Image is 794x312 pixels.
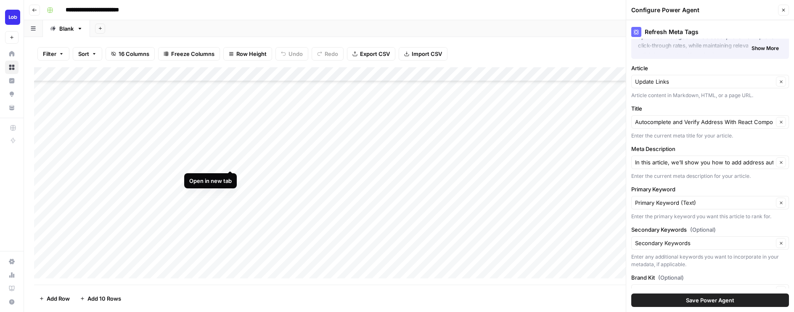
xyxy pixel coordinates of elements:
[690,225,716,234] span: (Optional)
[635,239,773,247] input: Secondary Keywords
[5,47,19,61] a: Home
[59,24,74,33] div: Blank
[658,273,684,282] span: (Optional)
[158,47,220,61] button: Freeze Columns
[5,7,19,28] button: Workspace: Lob
[631,293,789,307] button: Save Power Agent
[5,255,19,268] a: Settings
[631,185,789,193] label: Primary Keyword
[686,296,734,304] span: Save Power Agent
[236,50,267,58] span: Row Height
[412,50,442,58] span: Import CSV
[635,198,773,207] input: Primary Keyword (Text)
[631,253,789,268] div: Enter any additional keywords you want to incorporate in your metadata, if applicable.
[5,87,19,101] a: Opportunities
[635,158,773,167] input: In this article, we’ll show you how to add address autocomplete to a single text input.
[631,213,789,220] div: Enter the primary keyword you want this article to rank for.
[87,294,121,303] span: Add 10 Rows
[34,292,75,305] button: Add Row
[73,47,102,61] button: Sort
[631,145,789,153] label: Meta Description
[360,50,390,58] span: Export CSV
[119,50,149,58] span: 16 Columns
[5,295,19,309] button: Help + Support
[631,27,789,37] div: Refresh Meta Tags
[631,273,789,282] label: Brand Kit
[171,50,214,58] span: Freeze Columns
[5,101,19,114] a: Your Data
[5,268,19,282] a: Usage
[106,47,155,61] button: 16 Columns
[752,45,779,52] span: Show More
[635,287,773,295] input: Lob
[748,43,782,54] button: Show More
[189,177,232,185] div: Open in new tab
[631,172,789,180] div: Enter the current meta description for your article.
[631,92,789,99] div: Article content in Markdown, HTML, or a page URL.
[325,50,338,58] span: Redo
[75,292,126,305] button: Add 10 Rows
[399,47,447,61] button: Import CSV
[5,61,19,74] a: Browse
[43,50,56,58] span: Filter
[347,47,395,61] button: Export CSV
[223,47,272,61] button: Row Height
[37,47,69,61] button: Filter
[288,50,303,58] span: Undo
[635,118,773,126] input: Autocomplete and Verify Address With React Components
[43,20,90,37] a: Blank
[631,64,789,72] label: Article
[312,47,344,61] button: Redo
[631,104,789,113] label: Title
[631,225,789,234] label: Secondary Keywords
[47,294,70,303] span: Add Row
[5,10,20,25] img: Lob Logo
[635,77,773,86] input: Update Links
[5,282,19,295] a: Learning Hub
[631,132,789,140] div: Enter the current meta title for your article.
[638,15,782,50] p: This agent analyzes your article content and current metadata against top-ranking search results ...
[78,50,89,58] span: Sort
[275,47,308,61] button: Undo
[5,74,19,87] a: Insights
